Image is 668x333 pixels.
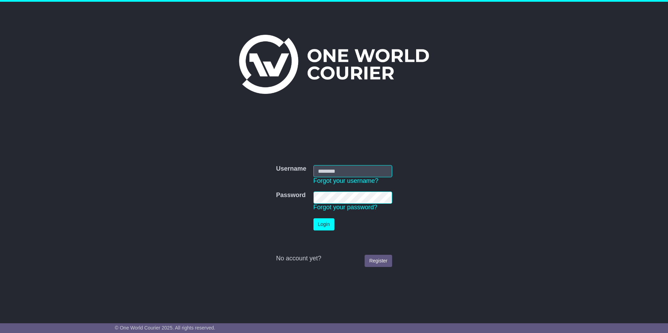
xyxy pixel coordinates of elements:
button: Login [313,218,334,230]
label: Username [276,165,306,173]
div: No account yet? [276,255,392,262]
label: Password [276,192,305,199]
a: Register [365,255,392,267]
a: Forgot your password? [313,204,377,211]
a: Forgot your username? [313,177,379,184]
span: © One World Courier 2025. All rights reserved. [115,325,215,331]
img: One World [239,35,429,94]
